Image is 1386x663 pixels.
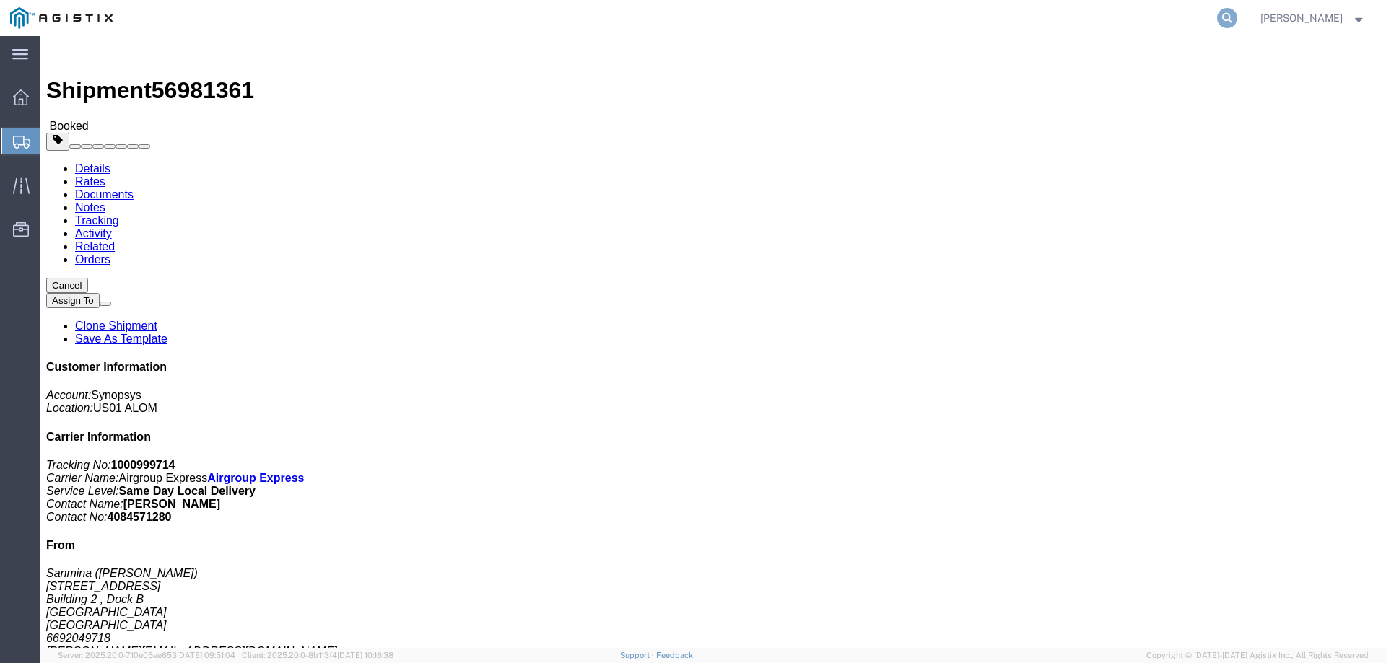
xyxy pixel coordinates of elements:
[1260,10,1343,26] span: Mansi Somaiya
[242,651,393,659] span: Client: 2025.20.0-8b113f4
[58,651,235,659] span: Server: 2025.20.0-710e05ee653
[656,651,693,659] a: Feedback
[1260,9,1367,27] button: [PERSON_NAME]
[337,651,393,659] span: [DATE] 10:16:38
[40,36,1386,648] iframe: FS Legacy Container
[620,651,656,659] a: Support
[177,651,235,659] span: [DATE] 09:51:04
[1146,649,1369,662] span: Copyright © [DATE]-[DATE] Agistix Inc., All Rights Reserved
[10,7,113,29] img: logo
